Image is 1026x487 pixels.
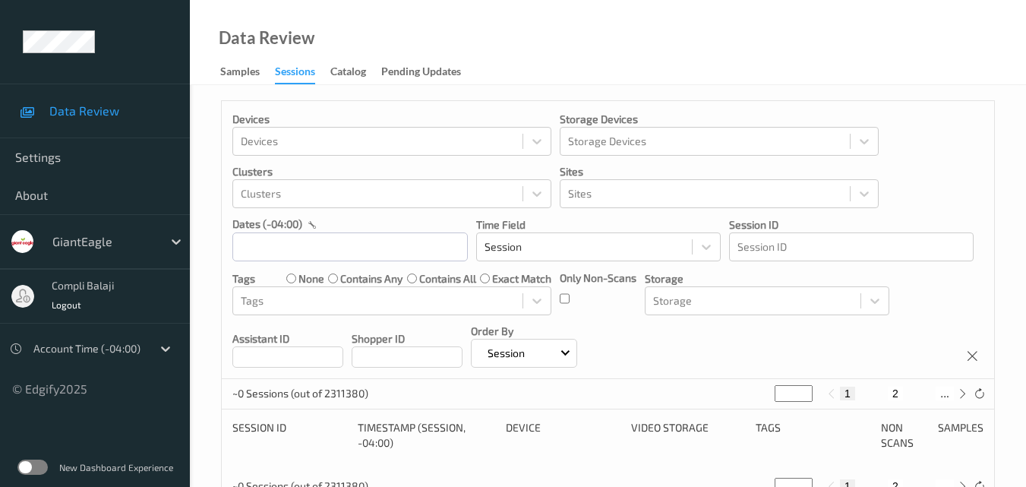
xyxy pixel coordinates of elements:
[881,420,927,451] div: Non Scans
[938,420,983,451] div: Samples
[471,324,577,339] p: Order By
[330,64,366,83] div: Catalog
[275,62,330,84] a: Sessions
[476,217,721,232] p: Time Field
[506,420,620,451] div: Device
[232,164,551,179] p: Clusters
[560,164,879,179] p: Sites
[645,271,889,286] p: Storage
[232,112,551,127] p: Devices
[729,217,974,232] p: Session ID
[560,270,636,286] p: Only Non-Scans
[232,271,255,286] p: Tags
[482,346,530,361] p: Session
[220,64,260,83] div: Samples
[298,271,324,286] label: none
[340,271,403,286] label: contains any
[358,420,495,451] div: Timestamp (Session, -04:00)
[840,387,855,400] button: 1
[330,62,381,83] a: Catalog
[232,386,368,401] p: ~0 Sessions (out of 2311380)
[219,30,314,46] div: Data Review
[888,387,903,400] button: 2
[232,331,343,346] p: Assistant ID
[419,271,476,286] label: contains all
[232,420,347,451] div: Session ID
[492,271,551,286] label: exact match
[352,331,462,346] p: Shopper ID
[232,217,302,232] p: dates (-04:00)
[560,112,879,127] p: Storage Devices
[220,62,275,83] a: Samples
[756,420,870,451] div: Tags
[275,64,315,84] div: Sessions
[936,387,954,400] button: ...
[381,62,476,83] a: Pending Updates
[381,64,461,83] div: Pending Updates
[631,420,746,451] div: Video Storage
